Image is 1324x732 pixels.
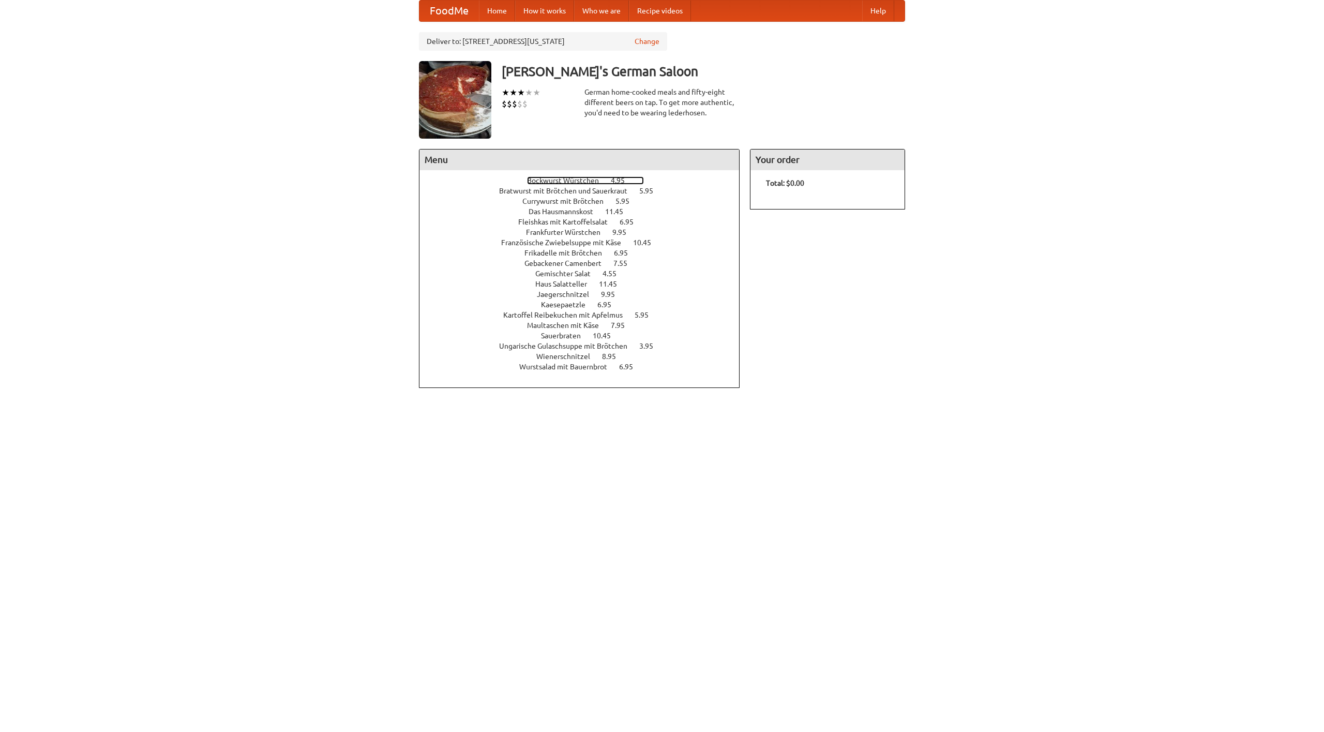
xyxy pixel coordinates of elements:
[419,1,479,21] a: FoodMe
[529,207,642,216] a: Das Hausmannskost 11.45
[611,321,635,330] span: 7.95
[541,301,630,309] a: Kaesepaetzle 6.95
[613,259,638,267] span: 7.55
[524,259,612,267] span: Gebackener Camenbert
[419,32,667,51] div: Deliver to: [STREET_ADDRESS][US_STATE]
[611,176,635,185] span: 4.95
[499,187,672,195] a: Bratwurst mit Brötchen und Sauerkraut 5.95
[766,179,804,187] b: Total: $0.00
[541,332,630,340] a: Sauerbraten 10.45
[574,1,629,21] a: Who we are
[502,61,905,82] h3: [PERSON_NAME]'s German Saloon
[522,98,528,110] li: $
[518,218,618,226] span: Fleishkas mit Kartoffelsalat
[509,87,517,98] li: ★
[502,98,507,110] li: $
[518,218,653,226] a: Fleishkas mit Kartoffelsalat 6.95
[527,176,644,185] a: Bockwurst Würstchen 4.95
[524,249,647,257] a: Frikadelle mit Brötchen 6.95
[535,270,636,278] a: Gemischter Salat 4.55
[517,98,522,110] li: $
[619,363,643,371] span: 6.95
[479,1,515,21] a: Home
[597,301,622,309] span: 6.95
[535,270,601,278] span: Gemischter Salat
[615,197,640,205] span: 5.95
[503,311,633,319] span: Kartoffel Reibekuchen mit Apfelmus
[533,87,540,98] li: ★
[529,207,604,216] span: Das Hausmannskost
[602,352,626,361] span: 8.95
[499,342,672,350] a: Ungarische Gulaschsuppe mit Brötchen 3.95
[601,290,625,298] span: 9.95
[605,207,634,216] span: 11.45
[512,98,517,110] li: $
[620,218,644,226] span: 6.95
[522,197,649,205] a: Currywurst mit Brötchen 5.95
[503,311,668,319] a: Kartoffel Reibekuchen mit Apfelmus 5.95
[629,1,691,21] a: Recipe videos
[612,228,637,236] span: 9.95
[535,280,636,288] a: Haus Salatteller 11.45
[535,280,597,288] span: Haus Salatteller
[507,98,512,110] li: $
[537,290,599,298] span: Jaegerschnitzel
[635,36,659,47] a: Change
[584,87,740,118] div: German home-cooked meals and fifty-eight different beers on tap. To get more authentic, you'd nee...
[862,1,894,21] a: Help
[599,280,627,288] span: 11.45
[536,352,635,361] a: Wienerschnitzel 8.95
[524,259,646,267] a: Gebackener Camenbert 7.55
[522,197,614,205] span: Currywurst mit Brötchen
[419,61,491,139] img: angular.jpg
[515,1,574,21] a: How it works
[527,321,609,330] span: Maultaschen mit Käse
[527,321,644,330] a: Maultaschen mit Käse 7.95
[501,238,670,247] a: Französische Zwiebelsuppe mit Käse 10.45
[499,342,638,350] span: Ungarische Gulaschsuppe mit Brötchen
[750,150,905,170] h4: Your order
[526,228,645,236] a: Frankfurter Würstchen 9.95
[593,332,621,340] span: 10.45
[614,249,638,257] span: 6.95
[501,238,631,247] span: Französische Zwiebelsuppe mit Käse
[526,228,611,236] span: Frankfurter Würstchen
[524,249,612,257] span: Frikadelle mit Brötchen
[527,176,609,185] span: Bockwurst Würstchen
[525,87,533,98] li: ★
[519,363,652,371] a: Wurstsalad mit Bauernbrot 6.95
[603,270,627,278] span: 4.55
[541,301,596,309] span: Kaesepaetzle
[536,352,600,361] span: Wienerschnitzel
[537,290,634,298] a: Jaegerschnitzel 9.95
[635,311,659,319] span: 5.95
[633,238,661,247] span: 10.45
[639,342,664,350] span: 3.95
[639,187,664,195] span: 5.95
[519,363,618,371] span: Wurstsalad mit Bauernbrot
[517,87,525,98] li: ★
[499,187,638,195] span: Bratwurst mit Brötchen und Sauerkraut
[419,150,739,170] h4: Menu
[502,87,509,98] li: ★
[541,332,591,340] span: Sauerbraten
